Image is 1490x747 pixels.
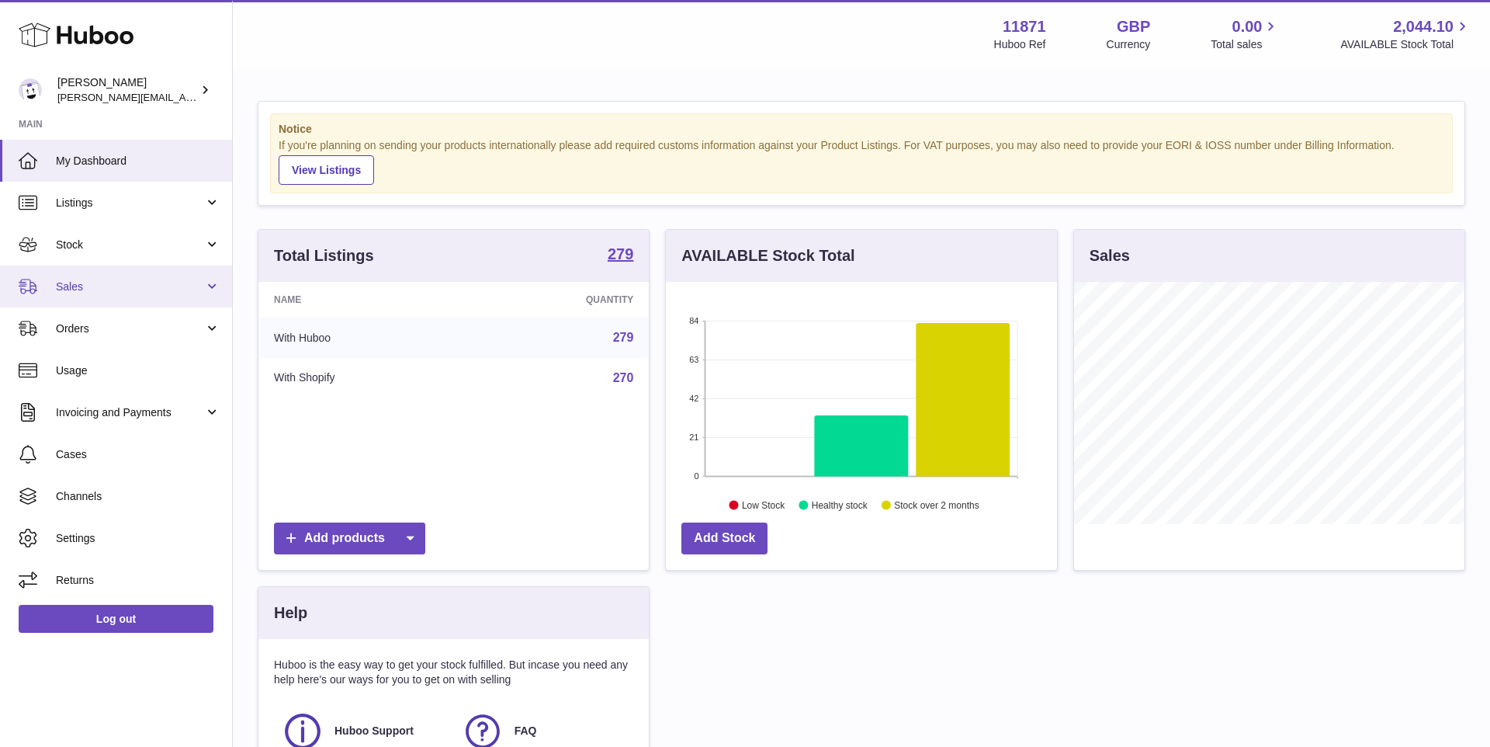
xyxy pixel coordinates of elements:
text: 42 [690,394,699,403]
strong: 11871 [1003,16,1046,37]
h3: AVAILABLE Stock Total [681,245,854,266]
text: Low Stock [742,499,785,510]
span: Orders [56,321,204,336]
strong: 279 [608,246,633,262]
a: 279 [613,331,634,344]
h3: Total Listings [274,245,374,266]
strong: GBP [1117,16,1150,37]
span: AVAILABLE Stock Total [1340,37,1471,52]
span: Listings [56,196,204,210]
span: FAQ [515,724,537,738]
a: 270 [613,371,634,384]
span: Sales [56,280,204,294]
span: Huboo Support [334,724,414,738]
text: Healthy stock [812,499,868,510]
span: Cases [56,447,220,462]
text: 0 [695,471,699,481]
div: Currency [1107,37,1151,52]
span: Settings [56,531,220,546]
span: Returns [56,573,220,588]
td: With Huboo [258,318,469,358]
td: With Shopify [258,358,469,398]
span: Total sales [1211,37,1280,52]
div: If you're planning on sending your products internationally please add required customs informati... [279,138,1444,185]
text: 21 [690,433,699,442]
a: Log out [19,605,213,633]
span: My Dashboard [56,154,220,169]
a: View Listings [279,155,374,185]
img: katie@hoopsandchains.com [19,78,42,102]
text: 84 [690,316,699,325]
a: Add Stock [681,523,768,554]
span: 0.00 [1232,16,1263,37]
a: 2,044.10 AVAILABLE Stock Total [1340,16,1471,52]
th: Quantity [469,282,649,318]
span: Invoicing and Payments [56,405,204,420]
span: Usage [56,363,220,378]
p: Huboo is the easy way to get your stock fulfilled. But incase you need any help here's our ways f... [274,658,633,687]
a: 0.00 Total sales [1211,16,1280,52]
div: [PERSON_NAME] [57,75,197,105]
a: 279 [608,246,633,265]
text: 63 [690,355,699,364]
span: Stock [56,238,204,252]
span: Channels [56,489,220,504]
text: Stock over 2 months [895,499,979,510]
th: Name [258,282,469,318]
span: [PERSON_NAME][EMAIL_ADDRESS][DOMAIN_NAME] [57,91,311,103]
h3: Help [274,603,307,624]
div: Huboo Ref [994,37,1046,52]
h3: Sales [1090,245,1130,266]
span: 2,044.10 [1393,16,1454,37]
a: Add products [274,523,425,554]
strong: Notice [279,122,1444,137]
